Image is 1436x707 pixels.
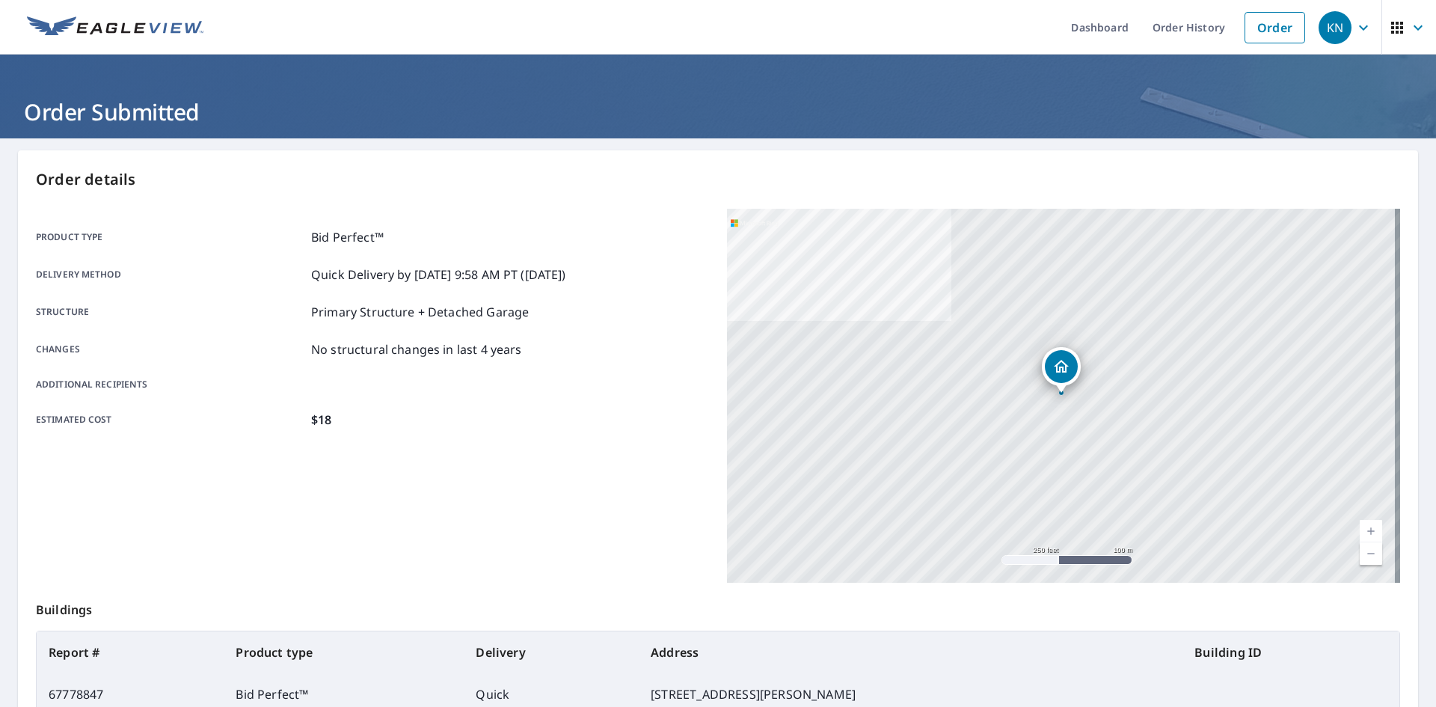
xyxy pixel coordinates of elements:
p: $18 [311,411,331,429]
th: Address [639,631,1182,673]
p: Structure [36,303,305,321]
p: Primary Structure + Detached Garage [311,303,529,321]
th: Product type [224,631,464,673]
th: Building ID [1182,631,1399,673]
th: Delivery [464,631,639,673]
p: Buildings [36,583,1400,631]
img: EV Logo [27,16,203,39]
a: Order [1245,12,1305,43]
div: Dropped pin, building 1, Residential property, 4369 Fannie St Fordoche, LA 70732 [1042,347,1081,394]
p: Quick Delivery by [DATE] 9:58 AM PT ([DATE]) [311,266,566,284]
div: KN [1319,11,1351,44]
h1: Order Submitted [18,97,1418,127]
p: Additional recipients [36,378,305,391]
p: Bid Perfect™ [311,228,384,246]
a: Current Level 17, Zoom In [1360,520,1382,542]
p: No structural changes in last 4 years [311,340,522,358]
a: Current Level 17, Zoom Out [1360,542,1382,565]
p: Estimated cost [36,411,305,429]
p: Changes [36,340,305,358]
p: Product type [36,228,305,246]
p: Delivery method [36,266,305,284]
th: Report # [37,631,224,673]
p: Order details [36,168,1400,191]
